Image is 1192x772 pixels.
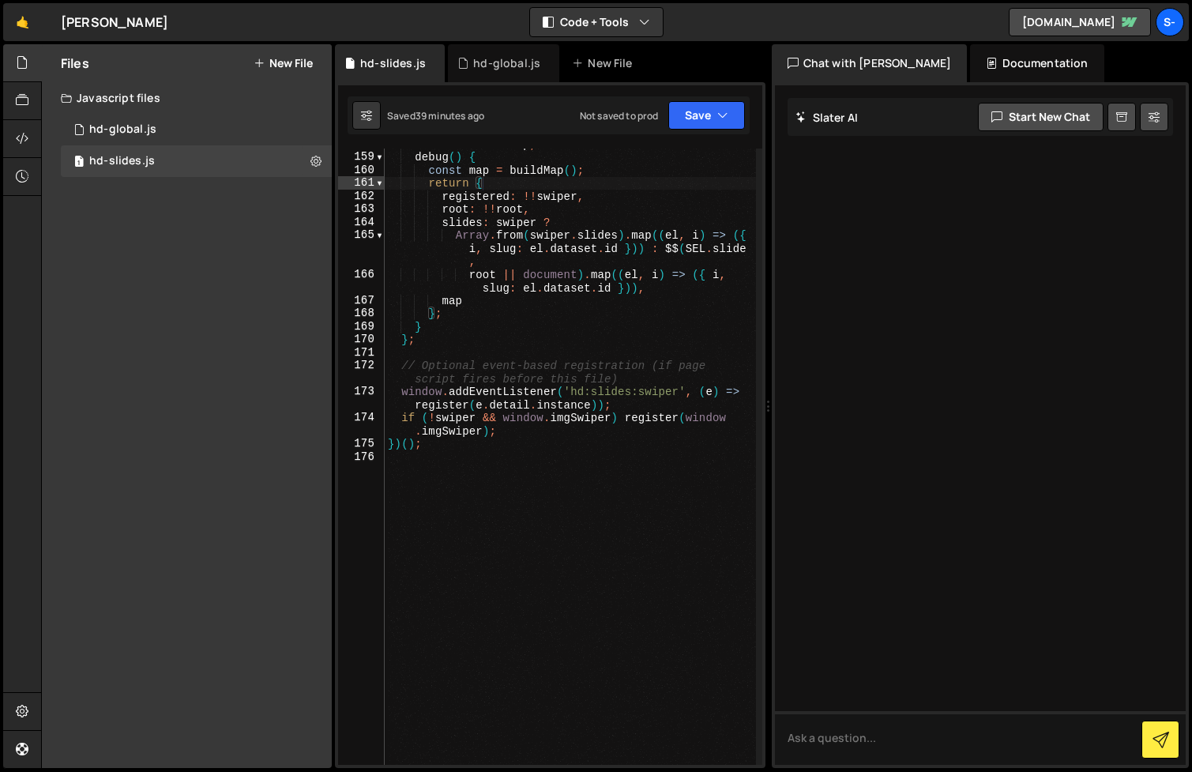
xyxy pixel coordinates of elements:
div: 173 [338,385,385,411]
div: 171 [338,346,385,360]
div: Documentation [970,44,1104,82]
a: [DOMAIN_NAME] [1009,8,1151,36]
div: hd-global.js [89,122,156,137]
a: s- [1156,8,1184,36]
a: 🤙 [3,3,42,41]
div: 170 [338,333,385,346]
div: 162 [338,190,385,203]
div: [PERSON_NAME] [61,13,168,32]
div: 39 minutes ago [416,109,484,122]
div: hd-global.js [473,55,540,71]
div: 163 [338,202,385,216]
div: 176 [338,450,385,464]
div: 167 [338,294,385,307]
div: 168 [338,307,385,320]
div: 174 [338,411,385,437]
div: 17020/47060.js [61,145,332,177]
div: 172 [338,359,385,385]
div: Chat with [PERSON_NAME] [772,44,968,82]
div: 165 [338,228,385,268]
div: Javascript files [42,82,332,114]
button: Start new chat [978,103,1104,131]
div: New File [572,55,638,71]
span: 1 [74,156,84,169]
button: New File [254,57,313,70]
h2: Files [61,55,89,72]
div: 166 [338,268,385,294]
div: 169 [338,320,385,333]
div: 164 [338,216,385,229]
div: 17020/46749.js [61,114,332,145]
button: Save [668,101,745,130]
h2: Slater AI [795,110,859,125]
button: Code + Tools [530,8,663,36]
div: Saved [387,109,484,122]
div: 159 [338,150,385,164]
div: hd-slides.js [89,154,155,168]
div: Not saved to prod [580,109,659,122]
div: 160 [338,164,385,177]
div: 161 [338,176,385,190]
div: 175 [338,437,385,450]
div: hd-slides.js [360,55,426,71]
